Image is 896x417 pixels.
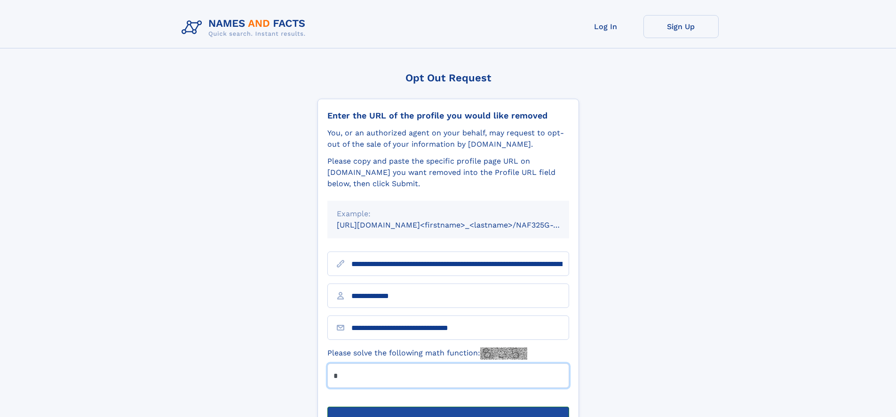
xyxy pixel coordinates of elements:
[317,72,579,84] div: Opt Out Request
[568,15,643,38] a: Log In
[327,347,527,360] label: Please solve the following math function:
[337,208,560,220] div: Example:
[327,110,569,121] div: Enter the URL of the profile you would like removed
[643,15,719,38] a: Sign Up
[327,127,569,150] div: You, or an authorized agent on your behalf, may request to opt-out of the sale of your informatio...
[327,156,569,189] div: Please copy and paste the specific profile page URL on [DOMAIN_NAME] you want removed into the Pr...
[337,220,587,229] small: [URL][DOMAIN_NAME]<firstname>_<lastname>/NAF325G-xxxxxxxx
[178,15,313,40] img: Logo Names and Facts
